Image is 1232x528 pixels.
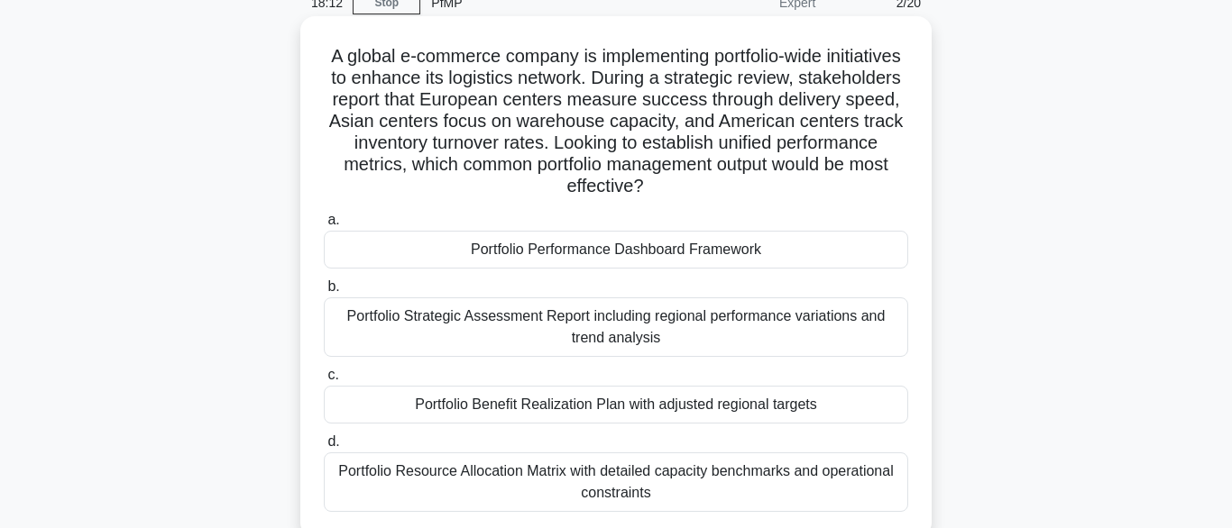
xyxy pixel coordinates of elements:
[327,367,338,382] span: c.
[327,212,339,227] span: a.
[324,386,908,423] div: Portfolio Benefit Realization Plan with adjusted regional targets
[322,45,910,198] h5: A global e-commerce company is implementing portfolio-wide initiatives to enhance its logistics n...
[324,452,908,512] div: Portfolio Resource Allocation Matrix with detailed capacity benchmarks and operational constraints
[327,278,339,294] span: b.
[327,433,339,449] span: d.
[324,231,908,269] div: Portfolio Performance Dashboard Framework
[324,297,908,357] div: Portfolio Strategic Assessment Report including regional performance variations and trend analysis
